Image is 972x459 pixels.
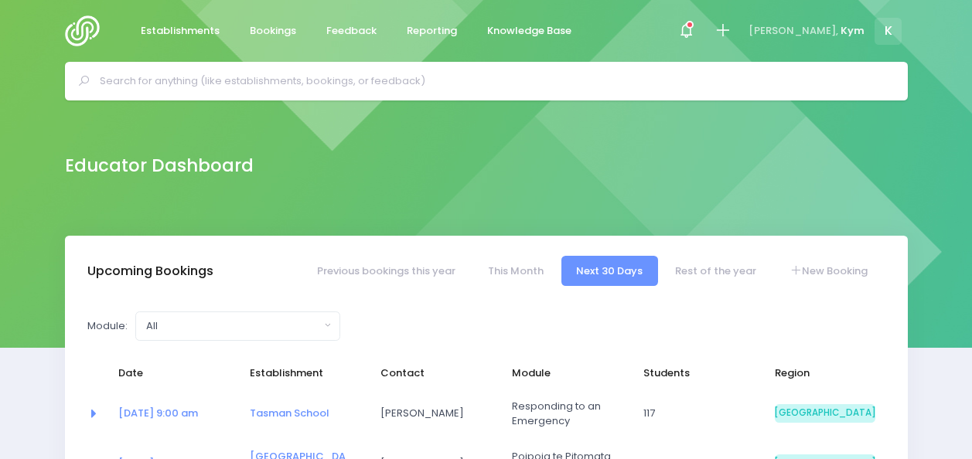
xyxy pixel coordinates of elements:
[237,16,309,46] a: Bookings
[65,15,109,46] img: Logo
[380,406,481,421] span: [PERSON_NAME]
[475,16,585,46] a: Knowledge Base
[118,365,219,381] span: Date
[370,389,502,439] td: Declan Nicholls
[250,365,350,381] span: Establishment
[302,256,470,286] a: Previous bookings this year
[380,365,481,381] span: Contact
[407,23,457,39] span: Reporting
[633,389,765,439] td: 117
[774,256,882,286] a: New Booking
[118,406,198,420] a: [DATE] 9:00 am
[326,23,377,39] span: Feedback
[775,365,875,381] span: Region
[108,389,240,439] td: <a href="https://app.stjis.org.nz/bookings/524116" class="font-weight-bold">06 Oct at 9:00 am</a>
[643,406,744,421] span: 117
[765,389,885,439] td: South Island
[65,155,254,176] h2: Educator Dashboard
[394,16,470,46] a: Reporting
[146,318,320,334] div: All
[314,16,390,46] a: Feedback
[487,23,571,39] span: Knowledge Base
[660,256,772,286] a: Rest of the year
[87,318,128,334] label: Module:
[512,399,612,429] span: Responding to an Emergency
[100,70,886,93] input: Search for anything (like establishments, bookings, or feedback)
[643,365,744,381] span: Students
[561,256,658,286] a: Next 30 Days
[250,23,296,39] span: Bookings
[128,16,233,46] a: Establishments
[749,23,838,39] span: [PERSON_NAME],
[141,23,220,39] span: Establishments
[250,406,329,420] a: Tasman School
[240,389,371,439] td: <a href="https://app.stjis.org.nz/establishments/203022" class="font-weight-bold">Tasman School</a>
[841,23,865,39] span: Kym
[135,311,340,341] button: All
[472,256,558,286] a: This Month
[512,365,612,381] span: Module
[87,263,213,279] h3: Upcoming Bookings
[502,389,633,439] td: Responding to an Emergency
[775,404,875,423] span: [GEOGRAPHIC_DATA]
[875,18,902,45] span: K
